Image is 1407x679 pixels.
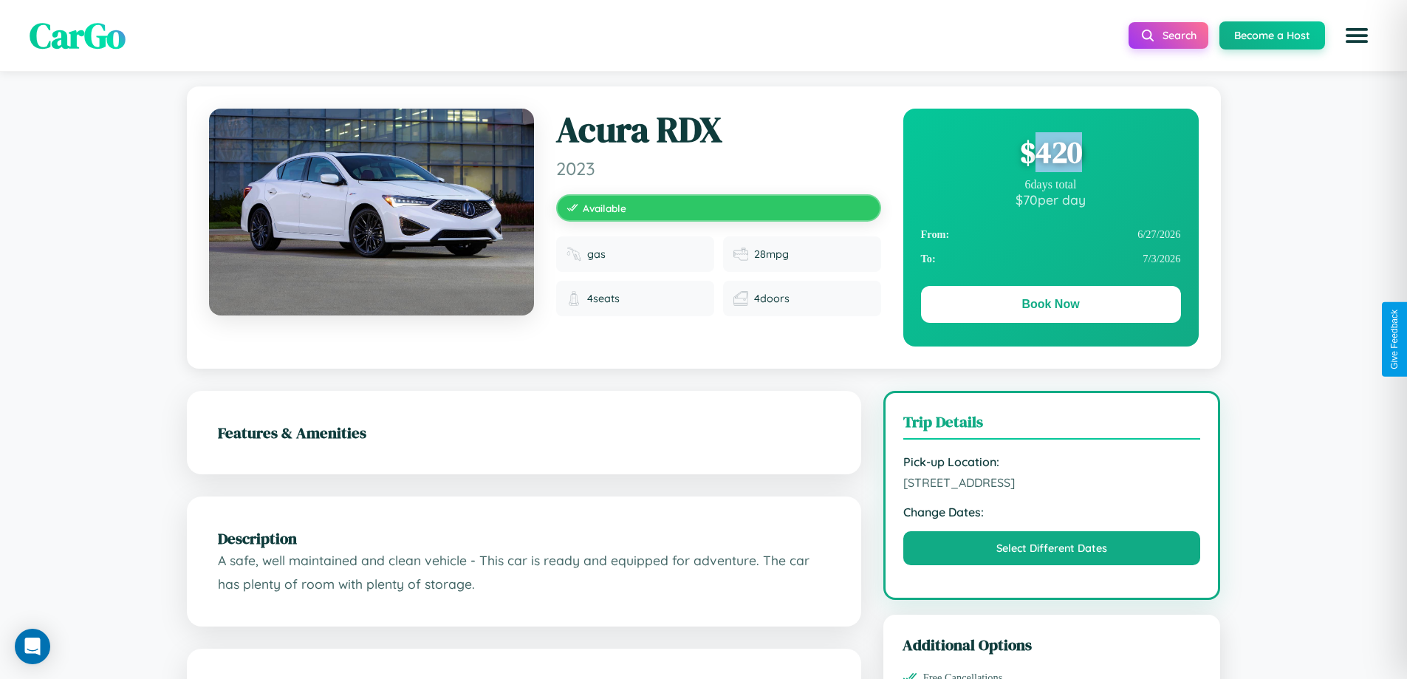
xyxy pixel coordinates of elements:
img: Doors [733,291,748,306]
span: Search [1163,29,1197,42]
h3: Additional Options [903,634,1202,655]
p: A safe, well maintained and clean vehicle - This car is ready and equipped for adventure. The car... [218,549,830,596]
button: Open menu [1336,15,1377,56]
img: Acura RDX 2023 [209,109,534,315]
img: Fuel type [566,247,581,262]
h2: Features & Amenities [218,422,830,443]
span: Available [583,202,626,214]
span: [STREET_ADDRESS] [903,475,1201,490]
strong: From: [921,228,950,241]
strong: Change Dates: [903,505,1201,519]
div: Open Intercom Messenger [15,629,50,664]
img: Seats [566,291,581,306]
div: $ 420 [921,132,1181,172]
div: 6 / 27 / 2026 [921,222,1181,247]
span: CarGo [30,11,126,60]
button: Select Different Dates [903,531,1201,565]
span: 2023 [556,157,881,180]
button: Book Now [921,286,1181,323]
div: 7 / 3 / 2026 [921,247,1181,271]
div: $ 70 per day [921,191,1181,208]
h2: Description [218,528,830,549]
span: 4 seats [587,292,620,305]
span: 4 doors [754,292,790,305]
span: 28 mpg [754,248,789,261]
h3: Trip Details [903,411,1201,440]
button: Search [1129,22,1208,49]
img: Fuel efficiency [733,247,748,262]
button: Become a Host [1219,21,1325,50]
strong: Pick-up Location: [903,454,1201,469]
div: Give Feedback [1389,310,1400,369]
div: 6 days total [921,178,1181,191]
span: gas [587,248,606,261]
strong: To: [921,253,936,265]
h1: Acura RDX [556,109,881,151]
